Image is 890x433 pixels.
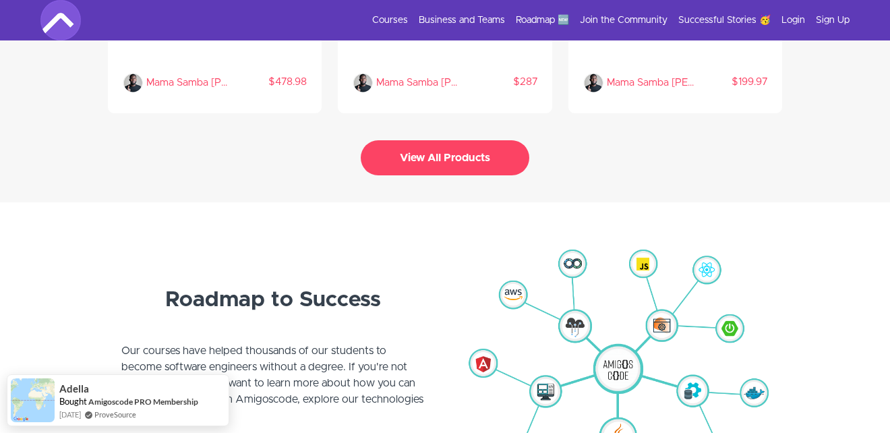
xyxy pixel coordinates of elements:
a: ProveSource [94,409,136,420]
p: Mama Samba Braima Nelson [376,73,463,93]
a: Amigoscode PRO Membership [88,396,198,407]
a: Sign Up [816,13,850,27]
button: View All Products [361,140,529,175]
img: Mama Samba Braima Nelson [583,73,603,93]
span: Bought [59,396,87,407]
span: Adella [59,383,89,395]
img: provesource social proof notification image [11,378,55,422]
a: Business and Teams [419,13,505,27]
p: Our courses have helped thousands of our students to become software engineers without a degree. ... [121,343,425,424]
p: Mama Samba Braima Nelson [607,73,694,93]
a: Login [781,13,805,27]
img: Mama Samba Braima Nelson [353,73,373,93]
a: Courses [372,13,408,27]
p: $287 [463,76,537,89]
a: Successful Stories 🥳 [678,13,771,27]
p: $478.98 [233,76,307,89]
span: [DATE] [59,409,81,420]
p: $199.97 [694,76,767,89]
a: Roadmap 🆕 [516,13,569,27]
strong: Roadmap to Success [165,289,381,311]
img: Mama Samba Braima Nelson [123,73,143,93]
a: Join the Community [580,13,667,27]
p: Mama Samba Braima Nelson [146,73,233,93]
a: View All Products [361,156,529,163]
